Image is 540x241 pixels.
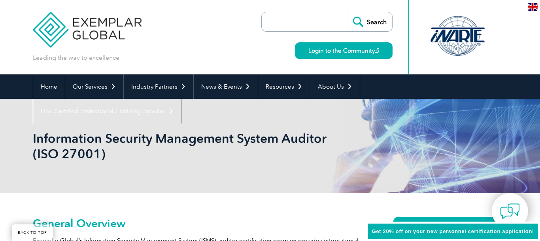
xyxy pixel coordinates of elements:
a: Our Services [65,74,123,99]
a: Home [33,74,65,99]
a: About Us [310,74,360,99]
input: Search [349,12,392,31]
a: Industry Partners [124,74,193,99]
a: CERTIFICATION FEE CALCULATOR [393,217,507,233]
img: en [528,3,538,11]
a: BACK TO TOP [12,224,53,241]
a: Resources [258,74,310,99]
a: Find Certified Professional / Training Provider [33,99,181,123]
a: News & Events [194,74,258,99]
h1: Information Security Management System Auditor (ISO 27001) [33,131,336,161]
img: contact-chat.png [500,201,520,221]
span: Get 20% off on your new personnel certification application! [372,228,534,234]
img: open_square.png [375,48,379,53]
a: Login to the Community [295,42,393,59]
h2: General Overview [33,217,365,230]
p: Leading the way to excellence [33,53,119,62]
